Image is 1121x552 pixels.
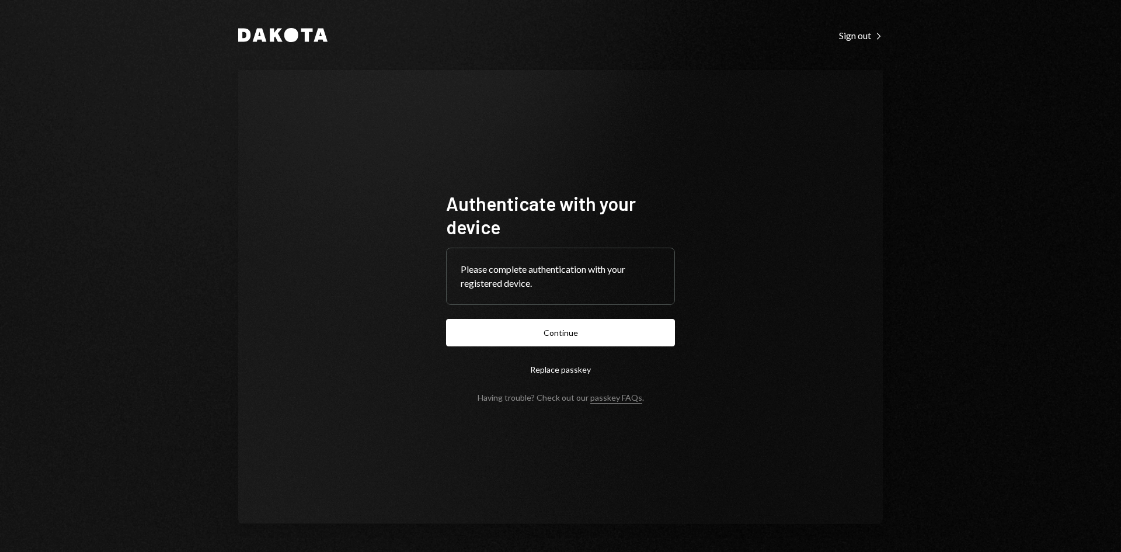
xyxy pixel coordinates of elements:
[446,319,675,346] button: Continue
[461,262,660,290] div: Please complete authentication with your registered device.
[478,393,644,402] div: Having trouble? Check out our .
[590,393,642,404] a: passkey FAQs
[839,29,883,41] a: Sign out
[839,30,883,41] div: Sign out
[446,356,675,383] button: Replace passkey
[446,192,675,238] h1: Authenticate with your device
